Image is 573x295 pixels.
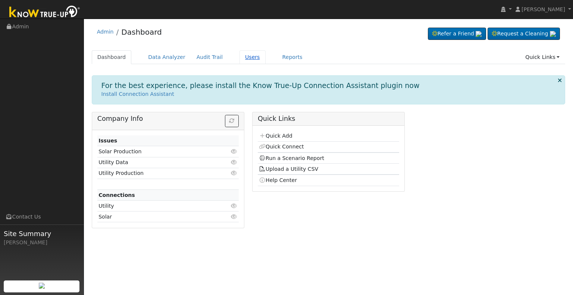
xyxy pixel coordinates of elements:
strong: Connections [98,192,135,198]
a: Reports [277,50,308,64]
i: Click to view [231,149,238,154]
h5: Company Info [97,115,239,123]
a: Quick Links [520,50,565,64]
h1: For the best experience, please install the Know True-Up Connection Assistant plugin now [101,81,420,90]
img: Know True-Up [6,4,84,21]
span: [PERSON_NAME] [522,6,565,12]
a: Data Analyzer [143,50,191,64]
a: Refer a Friend [428,28,486,40]
div: [PERSON_NAME] [4,239,80,247]
strong: Issues [98,138,117,144]
img: retrieve [550,31,556,37]
span: Site Summary [4,229,80,239]
a: Dashboard [121,28,162,37]
td: Utility Data [97,157,216,168]
a: Help Center [259,177,297,183]
a: Quick Connect [259,144,304,150]
td: Utility [97,201,216,211]
i: Click to view [231,170,238,176]
a: Upload a Utility CSV [259,166,318,172]
a: Admin [97,29,114,35]
a: Run a Scenario Report [259,155,324,161]
td: Solar [97,211,216,222]
a: Request a Cleaning [488,28,560,40]
td: Solar Production [97,146,216,157]
img: retrieve [39,283,45,289]
h5: Quick Links [258,115,399,123]
td: Utility Production [97,168,216,179]
i: Click to view [231,203,238,208]
a: Users [239,50,266,64]
a: Dashboard [92,50,132,64]
a: Audit Trail [191,50,228,64]
i: Click to view [231,160,238,165]
img: retrieve [476,31,482,37]
a: Install Connection Assistant [101,91,174,97]
a: Quick Add [259,133,292,139]
i: Click to view [231,214,238,219]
